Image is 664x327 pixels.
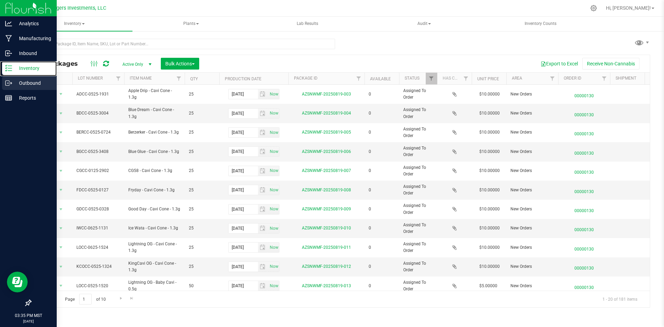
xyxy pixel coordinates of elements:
span: 25 [189,225,215,231]
a: Item Name [130,76,152,81]
span: New Orders [510,263,554,270]
span: Lightning OG - Cavi Cone - 1.3g [128,241,181,254]
p: Analytics [12,19,54,28]
span: Assigned To Order [403,145,433,158]
span: New Orders [510,91,554,98]
span: 1 - 20 of 181 items [597,294,643,304]
span: select [57,128,65,137]
inline-svg: Reports [5,94,12,101]
span: select [268,109,279,118]
span: select [268,147,279,156]
a: Package ID [294,76,317,81]
span: Bulk Actions [165,61,195,66]
div: Manage settings [589,5,598,11]
span: 0 [369,263,395,270]
span: $10.00000 [476,166,503,176]
span: Audit [367,17,482,31]
span: Blue Dream - Cavi Cone - 1.3g [128,107,181,120]
span: Plants [133,17,249,31]
a: Shipment [616,76,636,81]
span: 0 [369,91,395,98]
span: select [268,224,279,233]
span: 0 [369,283,395,289]
span: Page of 10 [59,294,111,305]
p: Reports [12,94,54,102]
span: select [57,166,65,176]
th: Has COA [437,73,472,85]
a: Production Date [225,76,261,81]
a: Filter [113,73,124,84]
span: 50 [189,283,215,289]
button: Receive Non-Cannabis [582,58,639,70]
span: select [258,147,268,156]
a: AZSNWMF-20250819-010 [302,226,351,230]
span: Blue Glue - Cavi Cone - 1.3g [128,148,181,155]
inline-svg: Outbound [5,80,12,87]
span: select [268,243,279,252]
span: select [268,205,279,214]
inline-svg: Inventory [5,65,12,72]
span: New Orders [510,244,554,251]
span: select [57,89,65,99]
p: Inventory [12,64,54,72]
p: Inbound [12,49,54,57]
a: AZSNWMF-20250819-003 [302,92,351,97]
span: 25 [189,187,215,193]
a: Filter [547,73,558,84]
span: select [268,166,279,176]
span: FDCC-0525-0127 [76,187,120,193]
span: select [268,262,279,272]
span: 25 [189,148,215,155]
a: AZSNWMF-20250819-007 [302,168,351,173]
span: Set Current date [268,147,280,157]
span: Life Changers Investments, LLC [35,5,106,11]
span: New Orders [510,225,554,231]
a: Inventory Counts [483,17,599,31]
span: 0 [369,206,395,212]
span: Inventory [17,17,132,31]
span: $10.00000 [476,223,503,233]
span: 0 [369,110,395,117]
a: Lot Number [78,76,103,81]
span: $10.00000 [476,127,503,137]
span: select [268,128,279,137]
span: select [258,224,268,233]
span: $10.00000 [476,185,503,195]
span: New Orders [510,206,554,212]
a: Area [512,76,522,81]
span: 00000130 [562,204,606,214]
span: select [57,224,65,233]
span: Set Current date [268,185,280,195]
a: Lab Results [250,17,366,31]
a: Available [370,76,391,81]
span: GDCC-0525-0328 [76,206,120,212]
span: select [268,281,279,291]
span: Ice Wata - Cavi Cone - 1.3g [128,225,181,231]
span: 25 [189,244,215,251]
span: Lab Results [287,21,328,27]
span: 0 [369,129,395,136]
span: Assigned To Order [403,222,433,235]
span: Set Current date [268,89,280,99]
p: Manufacturing [12,34,54,43]
span: select [57,109,65,118]
input: 1 [79,294,92,305]
span: New Orders [510,110,554,117]
span: Assigned To Order [403,126,433,139]
span: $10.00000 [476,89,503,99]
span: Set Current date [268,281,280,291]
span: Hi, [PERSON_NAME]! [606,5,651,11]
span: CG58 - Cavi Cone - 1.3g [128,167,181,174]
span: 00000130 [562,185,606,195]
span: select [258,166,268,176]
a: Unit Price [477,76,499,81]
span: LOCC-0525-1520 [76,283,120,289]
span: Berzerker - Cavi Cone - 1.3g [128,129,181,136]
span: Set Current date [268,204,280,214]
span: BGCC-0525-3408 [76,148,120,155]
span: select [258,243,268,252]
span: 00000130 [562,166,606,176]
button: Export to Excel [536,58,582,70]
span: New Orders [510,283,554,289]
a: Status [405,76,419,81]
